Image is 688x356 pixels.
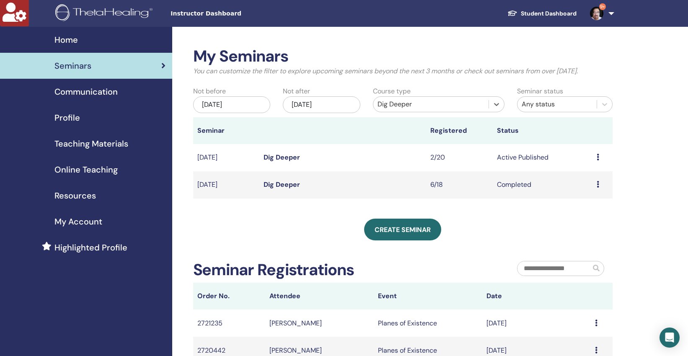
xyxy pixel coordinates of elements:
[283,96,360,113] div: [DATE]
[364,219,441,240] a: Create seminar
[507,10,517,17] img: graduation-cap-white.svg
[501,6,583,21] a: Student Dashboard
[193,310,266,337] td: 2721235
[54,241,127,254] span: Highlighted Profile
[482,283,591,310] th: Date
[283,86,310,96] label: Not after
[264,180,300,189] a: Dig Deeper
[265,283,374,310] th: Attendee
[426,144,493,171] td: 2/20
[482,310,591,337] td: [DATE]
[373,86,411,96] label: Course type
[54,215,102,228] span: My Account
[493,117,592,144] th: Status
[375,225,431,234] span: Create seminar
[374,310,482,337] td: Planes of Existence
[193,261,354,280] h2: Seminar Registrations
[193,66,613,76] p: You can customize the filter to explore upcoming seminars beyond the next 3 months or check out s...
[193,283,266,310] th: Order No.
[54,137,128,150] span: Teaching Materials
[660,328,680,348] div: Open Intercom Messenger
[426,171,493,199] td: 6/18
[517,86,563,96] label: Seminar status
[522,99,592,109] div: Any status
[193,144,260,171] td: [DATE]
[171,9,296,18] span: Instructor Dashboard
[493,144,592,171] td: Active Published
[193,171,260,199] td: [DATE]
[193,117,260,144] th: Seminar
[193,86,226,96] label: Not before
[493,171,592,199] td: Completed
[193,47,613,66] h2: My Seminars
[55,4,155,23] img: logo.png
[54,85,118,98] span: Communication
[378,99,484,109] div: Dig Deeper
[54,163,118,176] span: Online Teaching
[54,111,80,124] span: Profile
[265,310,374,337] td: [PERSON_NAME]
[264,153,300,162] a: Dig Deeper
[54,34,78,46] span: Home
[193,96,271,113] div: [DATE]
[590,7,603,20] img: default.jpg
[599,3,606,10] span: 9+
[54,59,91,72] span: Seminars
[426,117,493,144] th: Registered
[374,283,482,310] th: Event
[54,189,96,202] span: Resources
